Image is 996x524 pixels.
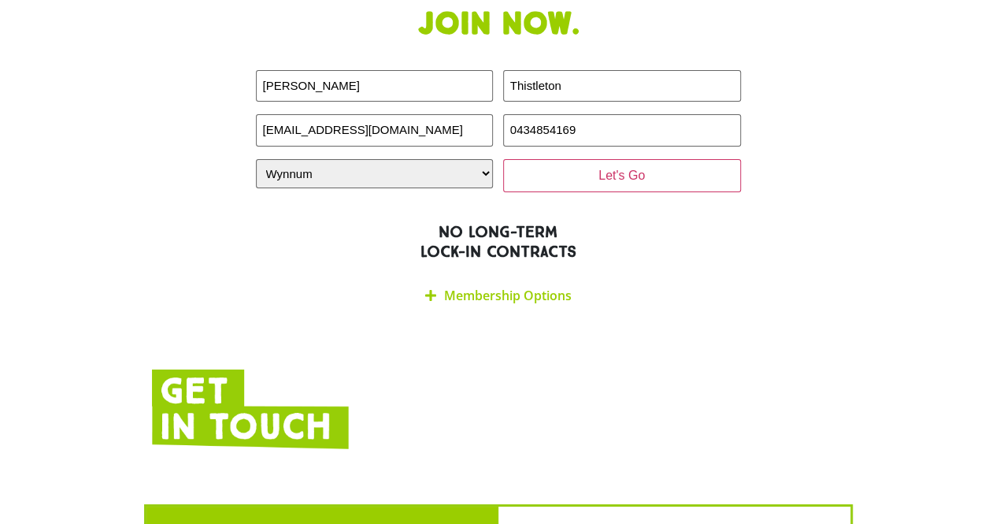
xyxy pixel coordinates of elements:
input: FIRST NAME [256,70,494,102]
h1: Join now. [152,6,845,43]
a: Membership Options [444,287,572,304]
input: PHONE [503,114,741,147]
div: Membership Options [256,277,741,314]
input: Let's Go [503,159,741,192]
h2: NO LONG-TERM LOCK-IN CONTRACTS [152,222,845,262]
input: LAST NAME [503,70,741,102]
input: Email [256,114,494,147]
